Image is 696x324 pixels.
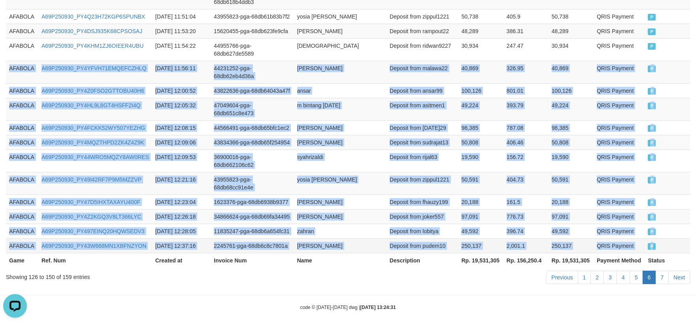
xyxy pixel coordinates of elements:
td: [DATE] 12:37:16 [152,238,211,253]
td: [DATE] 12:28:05 [152,224,211,238]
td: 44955766-pga-68db627de5589 [211,38,294,61]
td: QRIS Payment [594,209,645,224]
td: QRIS Payment [594,172,645,195]
td: [DATE] 12:00:52 [152,83,211,98]
td: 50,808 [549,135,594,150]
td: 19,590 [549,150,594,172]
a: A69P250930_PY4Z2KGQ3V8LT366LYC [41,214,141,220]
td: 49,224 [458,98,503,120]
td: 44566491-pga-68db65bfc1ec2 [211,120,294,135]
a: A69P250930_PY49I42RF7P9M5MZZVP [41,176,141,183]
a: A69P250930_PY4HL9L8GT4HSFF2I4Q [41,102,141,109]
td: Deposit from lobitya [387,224,458,238]
a: A69P250930_PY4KHM1ZJ6OIEER4UBU [41,43,143,49]
td: AFABOLA [6,195,38,209]
th: Created at [152,253,211,268]
td: [PERSON_NAME] [294,209,387,224]
td: 156.72 [504,150,549,172]
th: Ref. Num [38,253,152,268]
td: 776.73 [504,209,549,224]
a: A69P250930_PY47D5IHXTAXAYU400F [41,199,140,205]
span: PAID [648,88,656,95]
span: PAID [648,154,656,161]
td: 100,126 [549,83,594,98]
td: [DATE] 12:26:18 [152,209,211,224]
td: 250,137 [458,238,503,253]
span: PAID [648,66,656,72]
a: 4 [617,271,630,284]
td: 396.74 [504,224,549,238]
td: [DATE] 12:21:16 [152,172,211,195]
td: Deposit from ansar99 [387,83,458,98]
th: Description [387,253,458,268]
span: PAID [648,14,656,21]
td: 406.46 [504,135,549,150]
td: 100,126 [458,83,503,98]
td: [PERSON_NAME] [294,61,387,83]
td: QRIS Payment [594,238,645,253]
th: Payment Method [594,253,645,268]
td: QRIS Payment [594,38,645,61]
td: QRIS Payment [594,24,645,38]
td: 19,590 [458,150,503,172]
a: A69P250930_PY4Q23H72KGP6SPUNBX [41,13,145,20]
td: 50,591 [549,172,594,195]
td: 386.31 [504,24,549,38]
td: [PERSON_NAME] [294,195,387,209]
a: Next [668,271,690,284]
a: 3 [604,271,617,284]
td: 161.5 [504,195,549,209]
td: 250,137 [549,238,594,253]
td: 30,934 [549,38,594,61]
td: m bintang [DATE] [294,98,387,120]
td: 44231252-pga-68db62eb4d36a [211,61,294,83]
td: [PERSON_NAME] [294,120,387,135]
td: AFABOLA [6,209,38,224]
a: A69P250930_PY4FCKK52WY507YEZHG [41,125,145,131]
td: 247.47 [504,38,549,61]
td: 404.73 [504,172,549,195]
td: [DATE] 11:51:04 [152,9,211,24]
td: 49,592 [549,224,594,238]
td: 50,738 [458,9,503,24]
td: 50,591 [458,172,503,195]
span: PAID [648,140,656,146]
a: 6 [643,271,656,284]
td: 36900016-pga-68db662106c62 [211,150,294,172]
td: 11835247-pga-68db6a654fc31 [211,224,294,238]
a: A69P250930_PY43W668MN1XBFNZYON [41,243,146,249]
td: 20,188 [549,195,594,209]
a: Previous [546,271,578,284]
td: ansar [294,83,387,98]
td: 40,869 [549,61,594,83]
td: 50,738 [549,9,594,24]
td: Deposit from joker557 [387,209,458,224]
td: 326.95 [504,61,549,83]
td: QRIS Payment [594,83,645,98]
small: code © [DATE]-[DATE] dwg | [300,305,396,310]
td: [DATE] 11:56:11 [152,61,211,83]
td: AFABOLA [6,24,38,38]
td: yosia [PERSON_NAME] [294,9,387,24]
a: 2 [590,271,604,284]
td: AFABOLA [6,98,38,120]
td: 43955823-pga-68db68cc91e4e [211,172,294,195]
td: 15620455-pga-68db623fe9cfa [211,24,294,38]
td: QRIS Payment [594,195,645,209]
td: QRIS Payment [594,9,645,24]
th: Rp. 19,531,305 [458,253,503,268]
td: [DATE] 12:09:53 [152,150,211,172]
td: QRIS Payment [594,224,645,238]
td: Deposit from rampout22 [387,24,458,38]
span: PAID [648,214,656,221]
td: 49,592 [458,224,503,238]
td: [DATE] 11:54:22 [152,38,211,61]
td: QRIS Payment [594,98,645,120]
td: 98,385 [458,120,503,135]
a: A69P250930_PY4YFVH71EMQEFCZHLQ [41,65,146,71]
td: [PERSON_NAME] [294,135,387,150]
th: Rp. 156,250.4 [504,253,549,268]
td: [DATE] 12:08:15 [152,120,211,135]
td: Deposit from rijal63 [387,150,458,172]
td: 1623376-pga-68db6938b9377 [211,195,294,209]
